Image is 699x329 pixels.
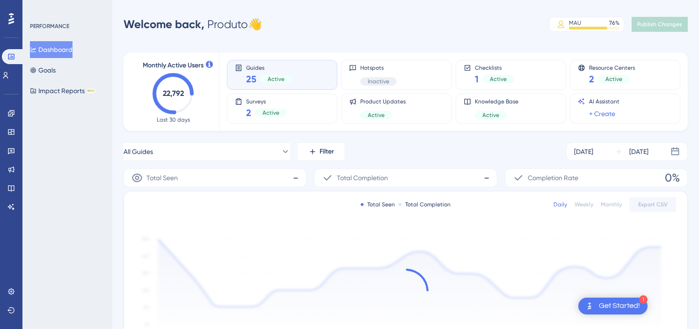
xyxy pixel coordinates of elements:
[638,201,668,208] span: Export CSV
[246,73,256,86] span: 25
[30,22,69,30] div: PERFORMANCE
[124,17,262,32] div: Produto 👋
[599,301,640,311] div: Get Started!
[589,108,615,119] a: + Create
[246,64,292,71] span: Guides
[30,41,73,58] button: Dashboard
[589,73,594,86] span: 2
[298,142,344,161] button: Filter
[475,64,514,71] span: Checklists
[609,19,619,27] div: 76 %
[360,64,397,72] span: Hotspots
[553,201,567,208] div: Daily
[629,197,676,212] button: Export CSV
[490,75,507,83] span: Active
[30,62,56,79] button: Goals
[87,88,95,93] div: BETA
[360,98,406,105] span: Product Updates
[163,89,184,98] text: 22,792
[482,111,499,119] span: Active
[361,201,395,208] div: Total Seen
[124,142,290,161] button: All Guides
[320,146,334,157] span: Filter
[157,116,190,124] span: Last 30 days
[368,78,389,85] span: Inactive
[637,21,682,28] span: Publish Changes
[605,75,622,83] span: Active
[601,201,622,208] div: Monthly
[578,298,648,314] div: Open Get Started! checklist, remaining modules: 1
[268,75,284,83] span: Active
[574,146,593,157] div: [DATE]
[484,170,489,185] span: -
[293,170,299,185] span: -
[368,111,385,119] span: Active
[584,300,595,312] img: launcher-image-alternative-text
[143,60,204,71] span: Monthly Active Users
[475,98,518,105] span: Knowledge Base
[569,19,581,27] div: MAU
[475,73,479,86] span: 1
[246,98,287,104] span: Surveys
[262,109,279,117] span: Active
[589,64,635,71] span: Resource Centers
[30,82,95,99] button: Impact ReportsBETA
[632,17,688,32] button: Publish Changes
[589,98,619,105] span: AI Assistant
[124,17,204,31] span: Welcome back,
[639,295,648,304] div: 1
[629,146,648,157] div: [DATE]
[246,106,251,119] span: 2
[337,172,388,183] span: Total Completion
[665,170,680,185] span: 0%
[124,146,153,157] span: All Guides
[528,172,578,183] span: Completion Rate
[146,172,178,183] span: Total Seen
[575,201,593,208] div: Weekly
[399,201,451,208] div: Total Completion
